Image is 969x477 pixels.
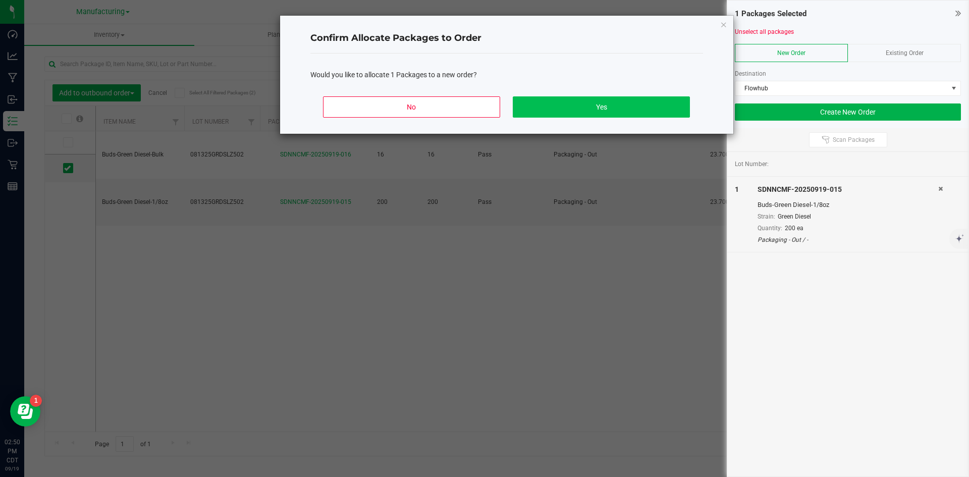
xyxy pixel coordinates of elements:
[30,395,42,407] iframe: Resource center unread badge
[720,18,727,30] button: Close
[513,96,689,118] button: Yes
[10,396,40,427] iframe: Resource center
[310,70,703,80] div: Would you like to allocate 1 Packages to a new order?
[323,96,500,118] button: No
[310,32,703,45] h4: Confirm Allocate Packages to Order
